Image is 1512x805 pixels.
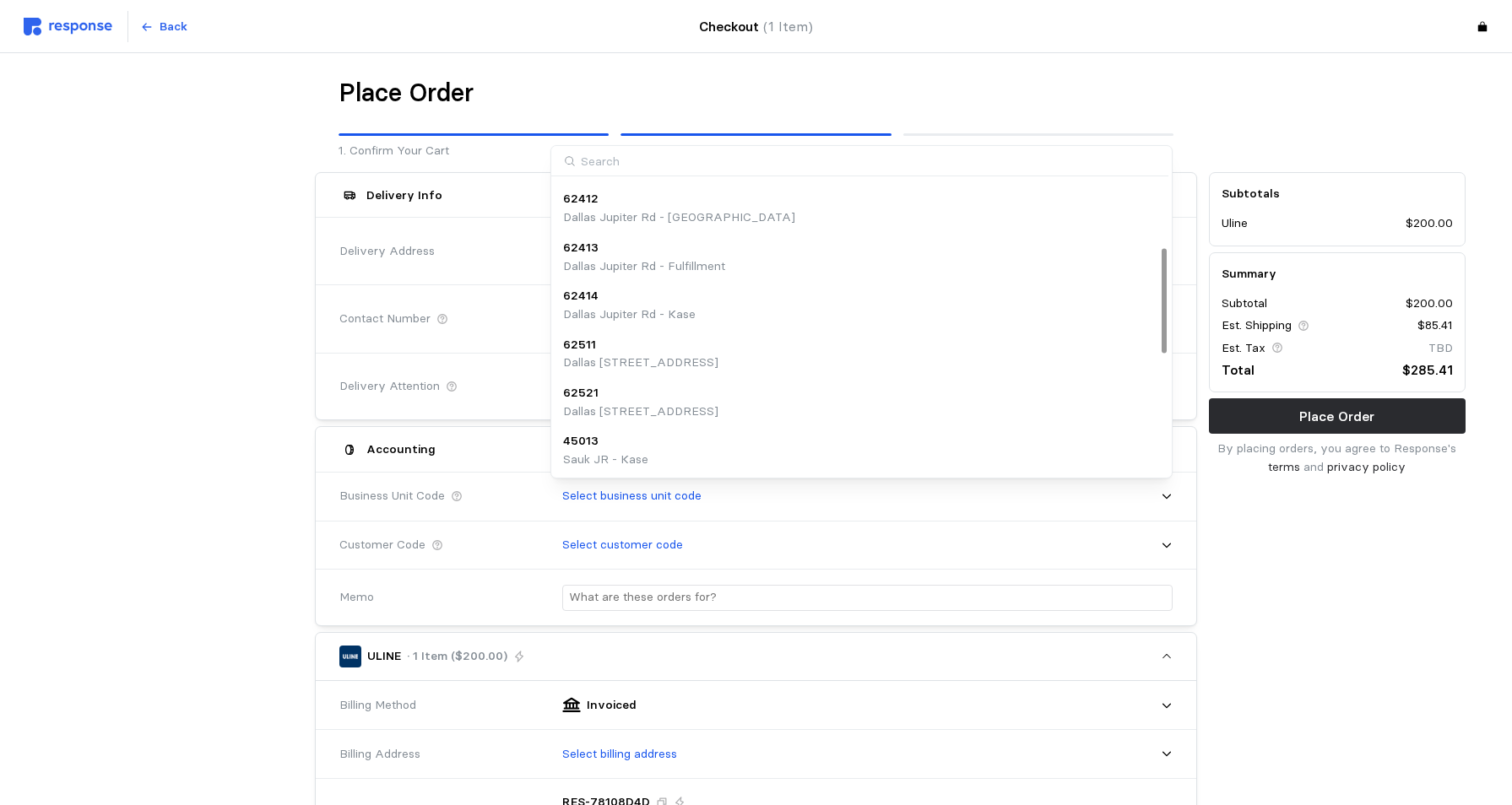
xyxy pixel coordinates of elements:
[563,190,599,208] p: 62412
[621,142,891,160] p: 2. Billing & Delivery
[1222,359,1255,381] p: Total
[563,287,599,305] p: 62414
[1417,316,1453,335] p: $85.41
[1268,459,1300,474] a: terms
[1222,316,1292,335] p: Est. Shipping
[367,647,401,666] p: ULINE
[563,257,725,276] p: Dallas Jupiter Rd - Fulfillment
[1222,339,1265,358] p: Est. Tax
[563,451,648,469] p: Sauk JR - Kase
[563,402,718,421] p: Dallas [STREET_ADDRESS]
[563,432,599,451] p: 45013
[339,487,445,505] span: Business Unit Code
[131,11,197,43] button: Back
[563,239,599,257] p: 62413
[1222,185,1453,203] h5: Subtotals
[339,77,474,110] h1: Place Order
[1222,265,1453,283] h5: Summary
[316,633,1196,680] button: ULINE· 1 Item ($200.00)
[407,647,507,666] p: · 1 Item ($200.00)
[1406,214,1453,233] p: $200.00
[339,377,440,396] span: Delivery Attention
[562,536,683,554] p: Select customer code
[24,18,112,35] img: svg%3e
[587,696,637,715] p: Invoiced
[763,19,813,35] span: (1 Item)
[563,336,596,354] p: 62511
[339,745,420,764] span: Billing Address
[339,142,609,160] p: 1. Confirm Your Cart
[1327,459,1406,474] a: privacy policy
[562,487,702,505] p: Select business unit code
[903,142,1173,160] p: 3. Order Confirmation
[563,305,696,324] p: Dallas Jupiter Rd - Kase
[339,310,431,328] span: Contact Number
[699,16,813,37] h4: Checkout
[339,536,425,554] span: Customer Code
[160,18,187,36] p: Back
[1222,214,1248,233] p: Uline
[366,440,436,458] h5: Accounting
[366,186,442,204] h5: Delivery Info
[1428,339,1453,358] p: TBD
[1402,359,1453,381] p: $285.41
[569,586,1166,610] input: What are these orders for?
[339,588,374,607] span: Memo
[1222,294,1267,313] p: Subtotal
[563,208,795,227] p: Dallas Jupiter Rd - [GEOGRAPHIC_DATA]
[339,696,416,715] span: Billing Method
[562,745,677,764] p: Select billing address
[1299,406,1374,427] p: Place Order
[563,354,718,372] p: Dallas [STREET_ADDRESS]
[563,384,599,402] p: 62521
[339,242,435,261] span: Delivery Address
[551,146,1168,177] input: Search
[1209,398,1466,434] button: Place Order
[1406,294,1453,313] p: $200.00
[1209,440,1466,476] p: By placing orders, you agree to Response's and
